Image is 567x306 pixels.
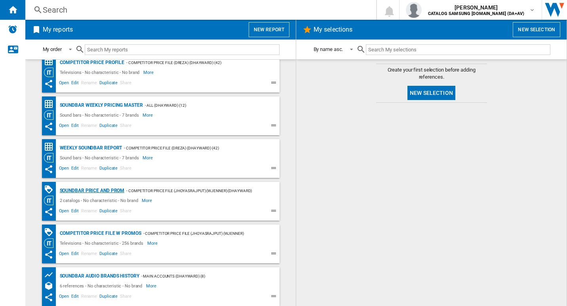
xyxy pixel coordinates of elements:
[98,164,119,174] span: Duplicate
[58,207,70,217] span: Open
[44,293,53,302] ng-md-icon: This report has been shared with you
[44,68,58,77] div: Category View
[58,196,142,205] div: 2 catalogs - No characteristic - No brand
[146,281,158,291] span: More
[44,196,58,205] div: Category View
[119,250,133,259] span: Share
[119,293,133,302] span: Share
[58,238,148,248] div: Televisions - No characteristic - 256 brands
[85,44,280,55] input: Search My reports
[428,11,524,16] b: CATALOG SAMSUNG [DOMAIN_NAME] (DA+AV)
[58,250,70,259] span: Open
[143,68,155,77] span: More
[44,185,58,195] div: PROMOTIONS Matrix
[119,122,133,131] span: Share
[80,293,98,302] span: Rename
[80,79,98,89] span: Rename
[43,46,62,52] div: My order
[44,110,58,120] div: Category View
[80,250,98,259] span: Rename
[58,110,143,120] div: Sound bars - No characteristic - 7 brands
[58,58,125,68] div: Competitor Price Profile
[143,153,154,162] span: More
[44,238,58,248] div: Category View
[70,164,80,174] span: Edit
[122,143,263,153] div: - Competitor Price File (dreza) (dhayward) (42)
[44,142,58,152] div: Price Matrix
[44,164,53,174] ng-md-icon: This report has been shared with you
[124,58,263,68] div: - Competitor Price File (dreza) (dhayward) (42)
[44,270,58,280] div: Product prices grid
[44,79,53,89] ng-md-icon: This report has been shared with you
[80,122,98,131] span: Rename
[58,122,70,131] span: Open
[70,293,80,302] span: Edit
[119,207,133,217] span: Share
[44,57,58,66] div: Price Matrix
[407,86,455,100] button: New selection
[428,4,524,11] span: [PERSON_NAME]
[147,238,159,248] span: More
[98,79,119,89] span: Duplicate
[314,46,343,52] div: By name asc.
[139,271,264,281] div: - Main accounts (dhayward) (8)
[80,207,98,217] span: Rename
[44,250,53,259] ng-md-icon: This report has been shared with you
[8,25,17,34] img: alerts-logo.svg
[58,153,143,162] div: Sound bars - No characteristic - 7 brands
[366,44,550,55] input: Search My selections
[119,79,133,89] span: Share
[58,68,144,77] div: Televisions - No characteristic - No brand
[98,207,119,217] span: Duplicate
[58,281,147,291] div: 6 references - No characteristic - No brand
[513,22,560,37] button: New selection
[44,99,58,109] div: Price Matrix
[80,164,98,174] span: Rename
[43,4,356,15] div: Search
[44,207,53,217] ng-md-icon: This report has been shared with you
[249,22,289,37] button: New report
[406,2,422,18] img: profile.jpg
[44,153,58,162] div: Category View
[376,66,487,81] span: Create your first selection before adding references.
[141,229,264,238] div: - Competitor price file (jhoyasrajput) (wjenner) (dhayward) (30)
[58,229,141,238] div: Competitor price file w promos
[70,207,80,217] span: Edit
[58,271,139,281] div: Soundbar Audio Brands History
[312,22,354,37] h2: My selections
[143,100,264,110] div: - ALL (dhayward) (12)
[98,293,119,302] span: Duplicate
[143,110,154,120] span: More
[44,227,58,237] div: PROMOTIONS Matrix
[70,250,80,259] span: Edit
[58,143,122,153] div: Weekly Soundbar Report
[58,164,70,174] span: Open
[98,250,119,259] span: Duplicate
[142,196,153,205] span: More
[58,293,70,302] span: Open
[119,164,133,174] span: Share
[44,281,58,291] div: References
[98,122,119,131] span: Duplicate
[41,22,74,37] h2: My reports
[70,122,80,131] span: Edit
[58,79,70,89] span: Open
[58,100,143,110] div: Soundbar Weekly Pricing Master
[124,186,263,196] div: - Competitor price file (jhoyasrajput) (wjenner) (dhayward) (30)
[44,122,53,131] ng-md-icon: This report has been shared with you
[70,79,80,89] span: Edit
[58,186,125,196] div: Soundbar Price and Prom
